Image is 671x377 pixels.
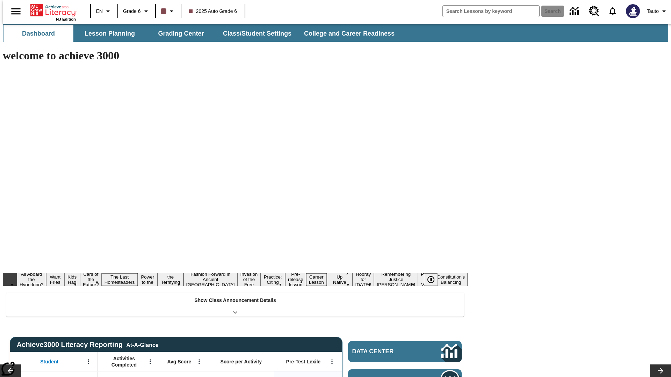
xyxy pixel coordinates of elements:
button: Language: EN, Select a language [93,5,115,17]
button: Slide 4 Cars of the Future? [80,271,102,288]
span: Student [40,358,58,365]
button: Slide 5 The Last Homesteaders [102,273,138,286]
div: SubNavbar [3,25,401,42]
h1: welcome to achieve 3000 [3,49,468,62]
button: Profile/Settings [644,5,671,17]
button: Open Menu [194,356,204,367]
button: Lesson carousel, Next [650,364,671,377]
a: Data Center [565,2,585,21]
span: Activities Completed [101,355,147,368]
button: Open Menu [327,356,337,367]
span: Tauto [647,8,659,15]
a: Home [30,3,76,17]
span: 2025 Auto Grade 6 [189,8,237,15]
button: Slide 10 Mixed Practice: Citing Evidence [260,268,285,291]
a: Resource Center, Will open in new tab [585,2,604,21]
span: Grade 6 [123,8,141,15]
span: Data Center [352,348,418,355]
div: Home [30,2,76,21]
button: Open Menu [83,356,94,367]
button: Dashboard [3,25,73,42]
div: SubNavbar [3,24,668,42]
button: Slide 13 Cooking Up Native Traditions [327,268,353,291]
div: Show Class Announcement Details [6,293,464,317]
button: Slide 12 Career Lesson [306,273,327,286]
button: Pause [424,273,438,286]
a: Notifications [604,2,622,20]
img: Avatar [626,4,640,18]
button: Slide 7 Attack of the Terrifying Tomatoes [158,268,183,291]
span: Score per Activity [221,358,262,365]
span: EN [96,8,103,15]
button: Open Menu [145,356,156,367]
p: Show Class Announcement Details [194,297,276,304]
a: Data Center [348,341,462,362]
span: Pre-Test Lexile [286,358,321,365]
div: At-A-Glance [126,341,158,348]
button: Class/Student Settings [217,25,297,42]
button: Grading Center [146,25,216,42]
button: Slide 14 Hooray for Constitution Day! [353,271,374,288]
span: Avg Score [167,358,191,365]
button: Slide 9 The Invasion of the Free CD [238,265,261,294]
button: Slide 17 The Constitution's Balancing Act [434,268,468,291]
button: College and Career Readiness [298,25,400,42]
button: Slide 16 Point of View [418,271,434,288]
span: NJ Edition [56,17,76,21]
button: Grade: Grade 6, Select a grade [120,5,153,17]
button: Slide 1 All Aboard the Hyperloop? [17,271,46,288]
button: Select a new avatar [622,2,644,20]
button: Slide 3 Dirty Jobs Kids Had To Do [64,263,80,296]
span: Achieve3000 Literacy Reporting [17,341,159,349]
button: Class color is dark brown. Change class color [158,5,179,17]
input: search field [443,6,539,17]
button: Slide 2 Do You Want Fries With That? [46,263,64,296]
button: Slide 11 Pre-release lesson [285,271,306,288]
button: Slide 8 Fashion Forward in Ancient Rome [183,271,238,288]
button: Open side menu [6,1,26,22]
button: Slide 15 Remembering Justice O'Connor [374,271,418,288]
div: Pause [424,273,445,286]
button: Slide 6 Solar Power to the People [138,268,158,291]
button: Lesson Planning [75,25,145,42]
